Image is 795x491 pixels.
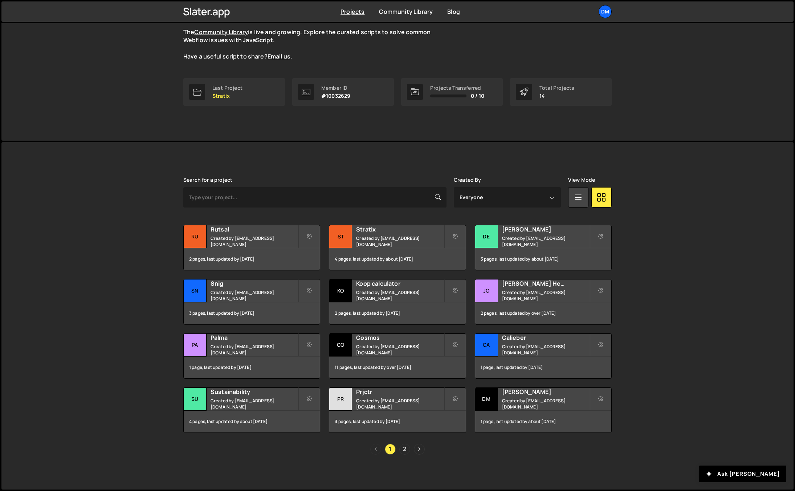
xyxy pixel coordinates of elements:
[379,8,433,16] a: Community Library
[356,279,444,287] h2: Koop calculator
[183,187,447,208] input: Type your project...
[211,334,298,342] h2: Palma
[475,279,612,325] a: Jo [PERSON_NAME] Health Created by [EMAIL_ADDRESS][DOMAIN_NAME] 2 pages, last updated by over [DATE]
[356,398,444,410] small: Created by [EMAIL_ADDRESS][DOMAIN_NAME]
[329,225,352,248] div: St
[356,334,444,342] h2: Cosmos
[502,398,590,410] small: Created by [EMAIL_ADDRESS][DOMAIN_NAME]
[471,93,484,99] span: 0 / 10
[414,444,425,455] a: Next page
[321,85,350,91] div: Member ID
[329,333,466,379] a: Co Cosmos Created by [EMAIL_ADDRESS][DOMAIN_NAME] 11 pages, last updated by over [DATE]
[502,225,590,233] h2: [PERSON_NAME]
[475,302,611,324] div: 2 pages, last updated by over [DATE]
[212,85,242,91] div: Last Project
[329,279,352,302] div: Ko
[447,8,460,16] a: Blog
[539,93,574,99] p: 14
[502,289,590,302] small: Created by [EMAIL_ADDRESS][DOMAIN_NAME]
[454,177,481,183] label: Created By
[599,5,612,18] a: Dm
[211,398,298,410] small: Created by [EMAIL_ADDRESS][DOMAIN_NAME]
[329,279,466,325] a: Ko Koop calculator Created by [EMAIL_ADDRESS][DOMAIN_NAME] 2 pages, last updated by [DATE]
[211,235,298,247] small: Created by [EMAIL_ADDRESS][DOMAIN_NAME]
[399,444,410,455] a: Page 2
[356,388,444,396] h2: Prjctr
[356,289,444,302] small: Created by [EMAIL_ADDRESS][DOMAIN_NAME]
[502,279,590,287] h2: [PERSON_NAME] Health
[268,52,290,60] a: Email us
[183,28,445,61] p: The is live and growing. Explore the curated scripts to solve common Webflow issues with JavaScri...
[184,279,207,302] div: Sn
[184,334,207,357] div: Pa
[475,387,612,433] a: Dm [PERSON_NAME] Created by [EMAIL_ADDRESS][DOMAIN_NAME] 1 page, last updated by about [DATE]
[183,444,612,455] div: Pagination
[475,279,498,302] div: Jo
[475,333,612,379] a: Ca Calieber Created by [EMAIL_ADDRESS][DOMAIN_NAME] 1 page, last updated by [DATE]
[356,225,444,233] h2: Stratix
[329,411,465,432] div: 3 pages, last updated by [DATE]
[183,333,320,379] a: Pa Palma Created by [EMAIL_ADDRESS][DOMAIN_NAME] 1 page, last updated by [DATE]
[329,225,466,270] a: St Stratix Created by [EMAIL_ADDRESS][DOMAIN_NAME] 4 pages, last updated by about [DATE]
[184,225,207,248] div: Ru
[475,225,498,248] div: De
[183,279,320,325] a: Sn Snig Created by [EMAIL_ADDRESS][DOMAIN_NAME] 3 pages, last updated by [DATE]
[568,177,595,183] label: View Mode
[502,343,590,356] small: Created by [EMAIL_ADDRESS][DOMAIN_NAME]
[183,78,285,106] a: Last Project Stratix
[475,225,612,270] a: De [PERSON_NAME] Created by [EMAIL_ADDRESS][DOMAIN_NAME] 3 pages, last updated by about [DATE]
[212,93,242,99] p: Stratix
[502,235,590,247] small: Created by [EMAIL_ADDRESS][DOMAIN_NAME]
[329,388,352,411] div: Pr
[539,85,574,91] div: Total Projects
[183,387,320,433] a: Su Sustainability Created by [EMAIL_ADDRESS][DOMAIN_NAME] 4 pages, last updated by about [DATE]
[211,225,298,233] h2: Rutsal
[184,357,320,378] div: 1 page, last updated by [DATE]
[699,466,786,482] button: Ask [PERSON_NAME]
[184,411,320,432] div: 4 pages, last updated by about [DATE]
[475,357,611,378] div: 1 page, last updated by [DATE]
[184,388,207,411] div: Su
[356,343,444,356] small: Created by [EMAIL_ADDRESS][DOMAIN_NAME]
[502,388,590,396] h2: [PERSON_NAME]
[475,388,498,411] div: Dm
[329,357,465,378] div: 11 pages, last updated by over [DATE]
[211,289,298,302] small: Created by [EMAIL_ADDRESS][DOMAIN_NAME]
[356,235,444,247] small: Created by [EMAIL_ADDRESS][DOMAIN_NAME]
[329,248,465,270] div: 4 pages, last updated by about [DATE]
[329,302,465,324] div: 2 pages, last updated by [DATE]
[502,334,590,342] h2: Calieber
[183,225,320,270] a: Ru Rutsal Created by [EMAIL_ADDRESS][DOMAIN_NAME] 2 pages, last updated by [DATE]
[329,387,466,433] a: Pr Prjctr Created by [EMAIL_ADDRESS][DOMAIN_NAME] 3 pages, last updated by [DATE]
[211,343,298,356] small: Created by [EMAIL_ADDRESS][DOMAIN_NAME]
[184,302,320,324] div: 3 pages, last updated by [DATE]
[194,28,248,36] a: Community Library
[321,93,350,99] p: #10032629
[475,411,611,432] div: 1 page, last updated by about [DATE]
[341,8,364,16] a: Projects
[475,248,611,270] div: 3 pages, last updated by about [DATE]
[183,177,232,183] label: Search for a project
[430,85,484,91] div: Projects Transferred
[475,334,498,357] div: Ca
[211,388,298,396] h2: Sustainability
[184,248,320,270] div: 2 pages, last updated by [DATE]
[329,334,352,357] div: Co
[211,279,298,287] h2: Snig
